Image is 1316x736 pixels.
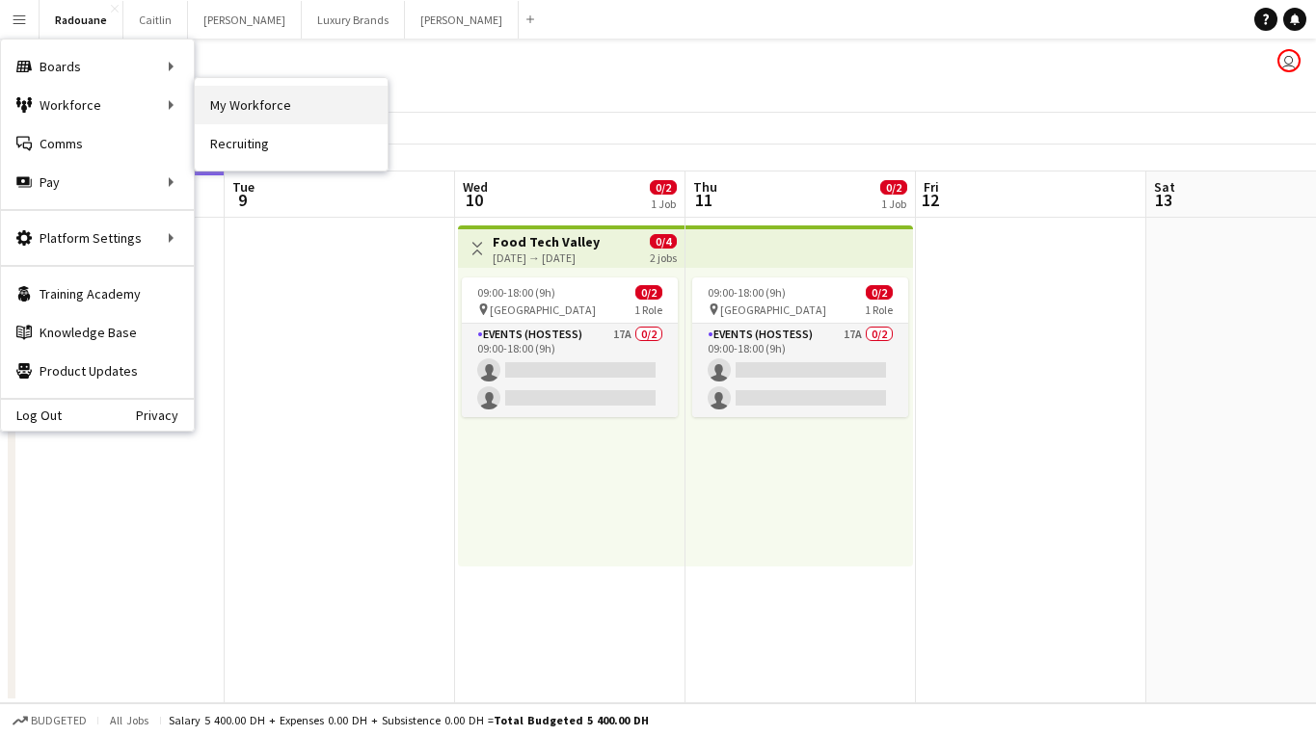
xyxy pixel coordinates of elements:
button: [PERSON_NAME] [188,1,302,39]
button: Caitlin [123,1,188,39]
span: All jobs [106,713,152,727]
button: Radouane [40,1,123,39]
a: Privacy [136,407,194,423]
span: Sat [1154,178,1175,196]
span: 10 [460,189,488,211]
div: Platform Settings [1,219,194,257]
span: 0/2 [880,180,907,195]
a: Log Out [1,407,62,423]
span: 09:00-18:00 (9h) [477,285,555,300]
span: 0/2 [866,285,893,300]
div: [DATE] → [DATE] [493,250,600,265]
span: 1 Role [865,302,893,317]
span: 0/2 [650,180,677,195]
span: Fri [924,178,939,196]
a: Comms [1,124,194,163]
span: 12 [921,189,939,211]
a: Training Academy [1,275,194,313]
span: Total Budgeted 5 400.00 DH [494,713,649,727]
app-card-role: Events (Hostess)17A0/209:00-18:00 (9h) [692,324,908,417]
span: Thu [693,178,717,196]
a: My Workforce [195,86,388,124]
span: 9 [229,189,255,211]
button: Luxury Brands [302,1,405,39]
app-user-avatar: Radouane Bouakaz [1277,49,1301,72]
span: [GEOGRAPHIC_DATA] [720,302,826,317]
span: 0/4 [650,234,677,249]
a: Product Updates [1,352,194,390]
app-job-card: 09:00-18:00 (9h)0/2 [GEOGRAPHIC_DATA]1 RoleEvents (Hostess)17A0/209:00-18:00 (9h) [692,277,908,417]
span: Tue [232,178,255,196]
span: Wed [463,178,488,196]
div: Boards [1,47,194,86]
a: Knowledge Base [1,313,194,352]
span: 1 Role [634,302,662,317]
a: Recruiting [195,124,388,163]
span: 09:00-18:00 (9h) [708,285,786,300]
h3: Food Tech Valley [493,233,600,250]
button: [PERSON_NAME] [405,1,519,39]
span: 0/2 [635,285,662,300]
div: 1 Job [651,197,676,211]
div: Workforce [1,86,194,124]
div: Salary 5 400.00 DH + Expenses 0.00 DH + Subsistence 0.00 DH = [169,713,649,727]
span: 11 [690,189,717,211]
span: 13 [1151,189,1175,211]
span: [GEOGRAPHIC_DATA] [490,302,596,317]
div: Pay [1,163,194,201]
button: Budgeted [10,710,90,731]
div: 2 jobs [650,249,677,265]
span: Budgeted [31,714,87,727]
app-job-card: 09:00-18:00 (9h)0/2 [GEOGRAPHIC_DATA]1 RoleEvents (Hostess)17A0/209:00-18:00 (9h) [462,277,678,417]
div: 1 Job [881,197,906,211]
app-card-role: Events (Hostess)17A0/209:00-18:00 (9h) [462,324,678,417]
